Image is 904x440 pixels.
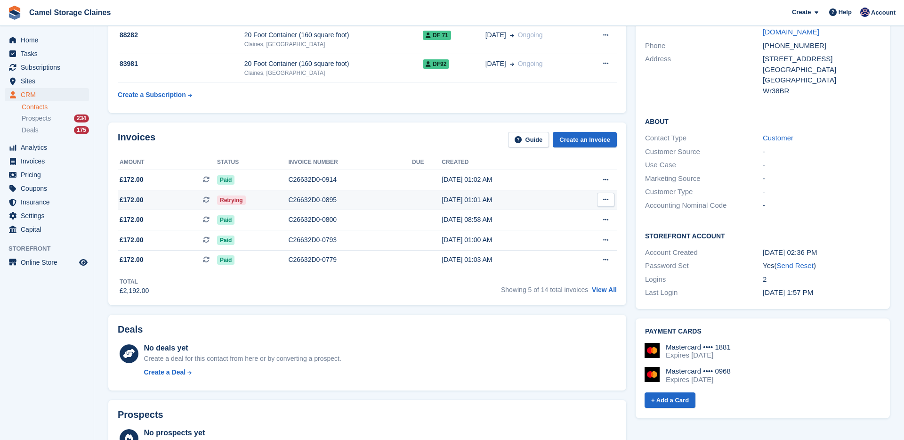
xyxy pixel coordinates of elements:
[144,427,345,439] div: No prospects yet
[22,126,39,135] span: Deals
[118,30,244,40] div: 88282
[763,173,880,184] div: -
[217,215,234,225] span: Paid
[22,125,89,135] a: Deals 175
[288,175,412,185] div: C26632D0-0914
[288,155,412,170] th: Invoice number
[792,8,811,17] span: Create
[21,209,77,222] span: Settings
[645,287,763,298] div: Last Login
[645,173,763,184] div: Marketing Source
[645,247,763,258] div: Account Created
[5,168,89,181] a: menu
[22,114,89,123] a: Prospects 234
[645,133,763,144] div: Contact Type
[5,141,89,154] a: menu
[118,132,155,147] h2: Invoices
[666,367,731,375] div: Mastercard •••• 0968
[78,257,89,268] a: Preview store
[21,47,77,60] span: Tasks
[763,288,813,296] time: 2025-05-14 12:57:39 UTC
[645,392,695,408] a: + Add a Card
[763,274,880,285] div: 2
[645,328,880,335] h2: Payment cards
[666,351,731,359] div: Expires [DATE]
[8,6,22,20] img: stora-icon-8386f47178a22dfd0bd8f6a31ec36ba5ce8667c1dd55bd0f319d3a0aa187defe.svg
[217,236,234,245] span: Paid
[118,324,143,335] h2: Deals
[118,90,186,100] div: Create a Subscription
[21,74,77,88] span: Sites
[217,255,234,265] span: Paid
[645,200,763,211] div: Accounting Nominal Code
[839,8,852,17] span: Help
[21,196,77,209] span: Insurance
[645,231,880,240] h2: Storefront Account
[508,132,549,147] a: Guide
[120,286,149,296] div: £2,192.00
[120,215,144,225] span: £172.00
[120,277,149,286] div: Total
[763,86,880,97] div: Wr38BR
[485,30,506,40] span: [DATE]
[774,261,815,269] span: ( )
[21,182,77,195] span: Coupons
[763,54,880,65] div: [STREET_ADDRESS]
[288,195,412,205] div: C26632D0-0895
[645,261,763,271] div: Password Set
[120,175,144,185] span: £172.00
[5,33,89,47] a: menu
[763,261,880,271] div: Yes
[666,375,731,384] div: Expires [DATE]
[645,41,763,51] div: Phone
[144,342,341,354] div: No deals yet
[442,235,567,245] div: [DATE] 01:00 AM
[763,134,793,142] a: Customer
[645,343,660,358] img: Mastercard Logo
[518,60,543,67] span: Ongoing
[244,40,423,49] div: Claines, [GEOGRAPHIC_DATA]
[21,61,77,74] span: Subscriptions
[21,33,77,47] span: Home
[21,155,77,168] span: Invoices
[763,200,880,211] div: -
[22,103,89,112] a: Contacts
[442,195,567,205] div: [DATE] 01:01 AM
[518,31,543,39] span: Ongoing
[763,247,880,258] div: [DATE] 02:36 PM
[144,367,341,377] a: Create a Deal
[118,155,217,170] th: Amount
[763,160,880,171] div: -
[501,286,588,293] span: Showing 5 of 14 total invoices
[118,59,244,69] div: 83981
[763,41,880,51] div: [PHONE_NUMBER]
[5,74,89,88] a: menu
[860,8,870,17] img: Rod
[5,61,89,74] a: menu
[5,155,89,168] a: menu
[5,196,89,209] a: menu
[217,155,288,170] th: Status
[22,114,51,123] span: Prospects
[21,88,77,101] span: CRM
[21,256,77,269] span: Online Store
[645,367,660,382] img: Mastercard Logo
[288,255,412,265] div: C26632D0-0779
[21,141,77,154] span: Analytics
[592,286,617,293] a: View All
[442,155,567,170] th: Created
[120,255,144,265] span: £172.00
[21,168,77,181] span: Pricing
[423,59,449,69] span: DF92
[645,160,763,171] div: Use Case
[871,8,896,17] span: Account
[5,209,89,222] a: menu
[5,47,89,60] a: menu
[5,88,89,101] a: menu
[645,187,763,197] div: Customer Type
[120,195,144,205] span: £172.00
[25,5,114,20] a: Camel Storage Claines
[5,182,89,195] a: menu
[645,54,763,96] div: Address
[442,255,567,265] div: [DATE] 01:03 AM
